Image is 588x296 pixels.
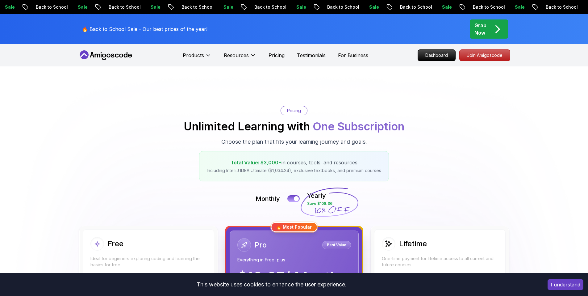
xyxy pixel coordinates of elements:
[338,52,368,59] a: For Business
[269,52,285,59] a: Pricing
[323,242,350,248] p: Best Value
[474,22,486,36] p: Grab Now
[207,159,381,166] p: in courses, tools, and resources
[219,4,238,10] p: Sale
[364,4,384,10] p: Sale
[460,50,510,61] p: Join Amigoscode
[255,240,267,250] h2: Pro
[224,52,249,59] p: Resources
[5,278,538,291] div: This website uses cookies to enhance the user experience.
[322,4,364,10] p: Back to School
[437,4,457,10] p: Sale
[548,279,583,290] button: Accept cookies
[237,270,339,285] p: $ 19.97 / Month
[184,120,404,133] h2: Unlimited Learning with
[207,167,381,174] p: Including IntelliJ IDEA Ultimate ($1,034.24), exclusive textbooks, and premium courses
[231,159,281,166] span: Total Value: $3,000+
[256,194,280,203] p: Monthly
[297,52,326,59] a: Testimonials
[237,257,351,263] p: Everything in Free, plus
[541,4,583,10] p: Back to School
[287,108,301,114] p: Pricing
[510,4,530,10] p: Sale
[418,50,455,61] p: Dashboard
[395,4,437,10] p: Back to School
[418,49,456,61] a: Dashboard
[104,4,146,10] p: Back to School
[291,4,311,10] p: Sale
[221,137,367,146] p: Choose the plan that fits your learning journey and goals.
[183,52,211,64] button: Products
[82,25,207,33] p: 🔥 Back to School Sale - Our best prices of the year!
[31,4,73,10] p: Back to School
[399,239,427,249] h2: Lifetime
[146,4,165,10] p: Sale
[313,120,404,133] span: One Subscription
[90,256,206,268] p: Ideal for beginners exploring coding and learning the basics for free.
[108,239,123,249] h2: Free
[382,256,498,268] p: One-time payment for lifetime access to all current and future courses.
[468,4,510,10] p: Back to School
[73,4,93,10] p: Sale
[177,4,219,10] p: Back to School
[459,49,510,61] a: Join Amigoscode
[224,52,256,64] button: Resources
[249,4,291,10] p: Back to School
[183,52,204,59] p: Products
